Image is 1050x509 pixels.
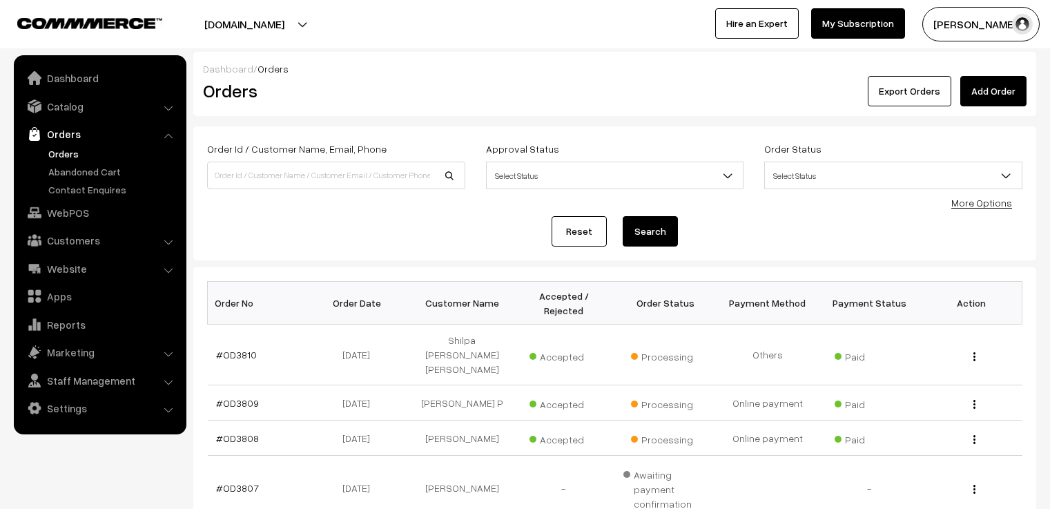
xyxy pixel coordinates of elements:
a: #OD3807 [216,482,259,494]
span: Paid [835,394,904,412]
a: Dashboard [203,63,253,75]
a: WebPOS [17,200,182,225]
a: #OD3809 [216,397,259,409]
input: Order Id / Customer Name / Customer Email / Customer Phone [207,162,465,189]
a: Orders [17,122,182,146]
a: Orders [45,146,182,161]
a: #OD3808 [216,432,259,444]
span: Orders [257,63,289,75]
a: Marketing [17,340,182,365]
span: Paid [835,346,904,364]
th: Order Status [615,282,717,325]
a: Dashboard [17,66,182,90]
a: Staff Management [17,368,182,393]
td: [DATE] [309,385,411,421]
img: Menu [973,485,975,494]
img: Menu [973,400,975,409]
span: Accepted [529,394,599,412]
img: Menu [973,435,975,444]
a: Hire an Expert [715,8,799,39]
a: Website [17,256,182,281]
label: Order Id / Customer Name, Email, Phone [207,142,387,156]
span: Select Status [486,162,744,189]
a: Reset [552,216,607,247]
th: Payment Method [717,282,819,325]
div: / [203,61,1027,76]
span: Paid [835,429,904,447]
h2: Orders [203,80,464,102]
a: Settings [17,396,182,421]
span: Processing [631,394,700,412]
label: Order Status [764,142,821,156]
span: Select Status [487,164,743,188]
th: Customer Name [411,282,514,325]
label: Approval Status [486,142,559,156]
a: Reports [17,312,182,337]
td: [DATE] [309,325,411,385]
button: [DOMAIN_NAME] [156,7,333,41]
a: My Subscription [811,8,905,39]
a: More Options [951,197,1012,209]
th: Accepted / Rejected [513,282,615,325]
span: Select Status [764,162,1022,189]
td: Others [717,325,819,385]
span: Processing [631,346,700,364]
th: Order No [208,282,310,325]
a: #OD3810 [216,349,257,361]
td: Shilpa [PERSON_NAME] [PERSON_NAME] [411,325,514,385]
th: Payment Status [819,282,921,325]
a: COMMMERCE [17,14,138,30]
td: [PERSON_NAME] [411,421,514,456]
a: Catalog [17,94,182,119]
a: Add Order [960,76,1027,106]
a: Customers [17,228,182,253]
img: COMMMERCE [17,18,162,28]
span: Accepted [529,346,599,364]
img: user [1012,14,1033,35]
td: [DATE] [309,421,411,456]
th: Order Date [309,282,411,325]
a: Abandoned Cart [45,164,182,179]
span: Select Status [765,164,1022,188]
img: Menu [973,352,975,361]
a: Apps [17,284,182,309]
button: Export Orders [868,76,951,106]
span: Accepted [529,429,599,447]
td: Online payment [717,421,819,456]
td: [PERSON_NAME] P [411,385,514,421]
button: Search [623,216,678,247]
a: Contact Enquires [45,182,182,197]
th: Action [920,282,1022,325]
button: [PERSON_NAME] C [922,7,1040,41]
td: Online payment [717,385,819,421]
span: Processing [631,429,700,447]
